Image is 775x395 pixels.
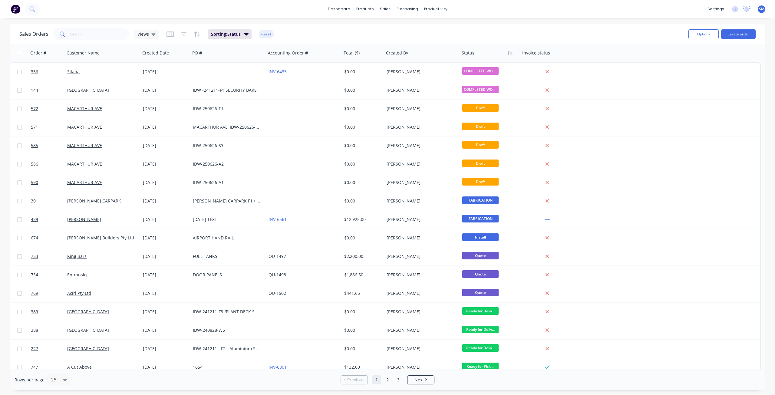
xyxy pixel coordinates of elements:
[31,210,67,229] a: 489
[462,104,499,112] span: Draft
[462,233,499,241] span: Install
[31,229,67,247] a: 674
[721,29,756,39] button: Create order
[269,290,286,296] a: QU-1502
[67,198,121,204] a: [PERSON_NAME] CARPARK
[67,346,109,351] a: [GEOGRAPHIC_DATA]
[193,87,260,93] div: IDW -241211-F1 SECURITY BARS
[462,307,499,315] span: Ready for Deliv...
[15,377,45,383] span: Rows per page
[31,192,67,210] a: 301
[143,364,188,370] div: [DATE]
[344,346,380,352] div: $0.00
[31,118,67,136] a: 571
[143,161,188,167] div: [DATE]
[31,81,67,99] a: 144
[394,5,421,14] div: purchasing
[344,309,380,315] div: $0.00
[31,321,67,339] a: 388
[387,327,454,333] div: [PERSON_NAME]
[344,124,380,130] div: $0.00
[193,198,260,204] div: [PERSON_NAME] CARPARK F1 / F2
[347,377,364,383] span: Previous
[344,327,380,333] div: $0.00
[192,50,202,56] div: PO #
[193,364,260,370] div: 1654
[353,5,377,14] div: products
[193,179,260,186] div: IDW-250626-A1
[387,346,454,352] div: [PERSON_NAME]
[67,272,87,278] a: Entransiq
[759,6,764,12] span: SM
[386,50,408,56] div: Created By
[383,375,392,384] a: Page 2
[462,86,499,93] span: COMPLETED WORKS
[269,364,287,370] a: INV-6801
[67,179,102,185] a: MACARTHUR AVE
[462,123,499,130] span: Draft
[462,363,499,370] span: Ready for Pick ...
[269,272,286,278] a: QU-1498
[67,87,109,93] a: [GEOGRAPHIC_DATA]
[31,346,38,352] span: 227
[19,31,48,37] h1: Sales Orders
[31,247,67,265] a: 753
[143,253,188,259] div: [DATE]
[31,309,38,315] span: 389
[193,216,260,222] div: [DATE] TEXT
[143,309,188,315] div: [DATE]
[143,346,188,352] div: [DATE]
[462,289,499,296] span: Quote
[462,344,499,352] span: Ready for Deliv...
[462,160,499,167] span: Draft
[269,69,287,74] a: INV-6435
[31,198,38,204] span: 301
[377,5,394,14] div: sales
[11,5,20,14] img: Factory
[193,161,260,167] div: IDW-250626-A2
[344,50,360,56] div: Total ($)
[407,377,434,383] a: Next page
[193,327,260,333] div: IDW-240828-W5
[387,179,454,186] div: [PERSON_NAME]
[67,290,91,296] a: Acirl Pty Ltd
[31,272,38,278] span: 754
[193,143,260,149] div: IDW-250626-S3
[31,216,38,222] span: 489
[143,216,188,222] div: [DATE]
[67,124,102,130] a: MACARTHUR AVE
[414,377,424,383] span: Next
[67,253,87,259] a: King Bars
[143,124,188,130] div: [DATE]
[193,106,260,112] div: IDW-250626-T1
[522,50,550,56] div: Invoice status
[143,327,188,333] div: [DATE]
[143,198,188,204] div: [DATE]
[31,235,38,241] span: 674
[344,290,380,296] div: $441.65
[31,340,67,358] a: 227
[31,358,67,376] a: 747
[421,5,450,14] div: productivity
[688,29,719,39] button: Options
[67,364,92,370] a: A Cut Above
[67,106,102,111] a: MACARTHUR AVE
[31,124,38,130] span: 571
[143,87,188,93] div: [DATE]
[193,272,260,278] div: DOOR PANELS
[143,143,188,149] div: [DATE]
[344,143,380,149] div: $0.00
[193,309,260,315] div: IDW-241211-F3 /PLANT DECK SCREEN AM-15
[31,290,38,296] span: 769
[387,364,454,370] div: [PERSON_NAME]
[268,50,308,56] div: Accounting Order #
[387,106,454,112] div: [PERSON_NAME]
[31,284,67,302] a: 769
[211,31,241,37] span: Sorting: Status
[143,69,188,75] div: [DATE]
[67,69,80,74] a: Silana
[325,5,353,14] a: dashboard
[387,235,454,241] div: [PERSON_NAME]
[344,106,380,112] div: $0.00
[462,326,499,333] span: Ready for Deliv...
